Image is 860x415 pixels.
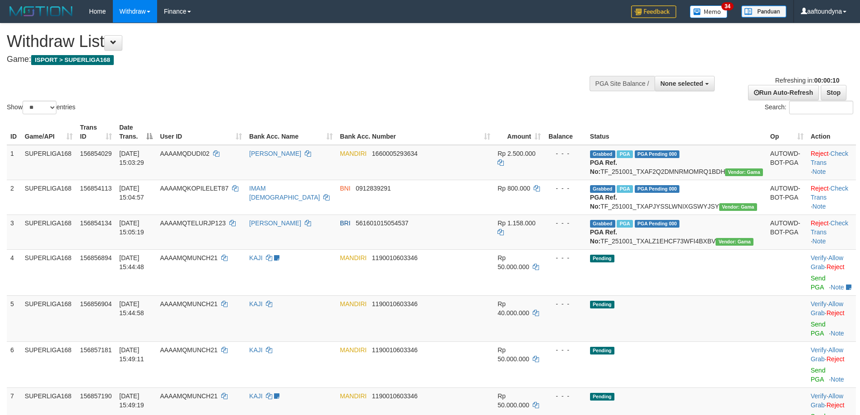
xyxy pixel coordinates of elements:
[586,214,767,249] td: TF_251001_TXALZ1EHCF73WFI4BXBV
[590,393,614,401] span: Pending
[586,145,767,180] td: TF_251001_TXAF2Q2DMNRMOMRQ1BDH
[807,145,856,180] td: · ·
[590,347,614,354] span: Pending
[821,85,846,100] a: Stop
[497,392,529,409] span: Rp 50.000.000
[340,150,367,157] span: MANDIRI
[827,355,845,363] a: Reject
[635,185,680,193] span: PGA Pending
[7,5,75,18] img: MOTION_logo.png
[655,76,715,91] button: None selected
[590,301,614,308] span: Pending
[811,346,843,363] span: ·
[831,284,844,291] a: Note
[548,345,582,354] div: - - -
[494,119,544,145] th: Amount: activate to sort column ascending
[21,295,77,341] td: SUPERLIGA168
[807,180,856,214] td: · ·
[811,346,843,363] a: Allow Grab
[372,346,418,354] span: Copy 1190010603346 to clipboard
[160,185,228,192] span: AAAAMQKOPILELET87
[814,77,839,84] strong: 00:00:10
[80,392,112,400] span: 156857190
[497,346,529,363] span: Rp 50.000.000
[775,77,839,84] span: Refreshing in:
[497,219,535,227] span: Rp 1.158.000
[811,150,848,166] a: Check Trans
[767,145,807,180] td: AUTOWD-BOT-PGA
[356,219,409,227] span: Copy 561601015054537 to clipboard
[811,392,843,409] a: Allow Grab
[249,392,263,400] a: KAJI
[807,249,856,295] td: · ·
[617,220,632,228] span: Marked by aafsengchandara
[831,376,844,383] a: Note
[80,300,112,308] span: 156856904
[497,254,529,270] span: Rp 50.000.000
[497,300,529,317] span: Rp 40.000.000
[497,150,535,157] span: Rp 2.500.000
[813,168,826,175] a: Note
[160,150,209,157] span: AAAAMQDUDI02
[725,168,763,176] span: Vendor URL: https://trx31.1velocity.biz
[807,119,856,145] th: Action
[7,341,21,387] td: 6
[807,341,856,387] td: · ·
[590,159,617,175] b: PGA Ref. No:
[811,185,848,201] a: Check Trans
[811,185,829,192] a: Reject
[372,392,418,400] span: Copy 1190010603346 to clipboard
[548,219,582,228] div: - - -
[372,300,418,308] span: Copy 1190010603346 to clipboard
[340,392,367,400] span: MANDIRI
[76,119,116,145] th: Trans ID: activate to sort column ascending
[21,145,77,180] td: SUPERLIGA168
[116,119,156,145] th: Date Trans.: activate to sort column descending
[249,346,263,354] a: KAJI
[590,228,617,245] b: PGA Ref. No:
[811,219,848,236] a: Check Trans
[548,253,582,262] div: - - -
[807,295,856,341] td: · ·
[21,214,77,249] td: SUPERLIGA168
[590,185,615,193] span: Grabbed
[590,220,615,228] span: Grabbed
[548,149,582,158] div: - - -
[119,300,144,317] span: [DATE] 15:44:58
[249,254,263,261] a: KAJI
[635,150,680,158] span: PGA Pending
[827,401,845,409] a: Reject
[690,5,728,18] img: Button%20Memo.svg
[160,219,226,227] span: AAAAMQTELURJP123
[119,392,144,409] span: [DATE] 15:49:19
[741,5,786,18] img: panduan.png
[7,145,21,180] td: 1
[811,275,826,291] a: Send PGA
[617,150,632,158] span: Marked by aafsoycanthlai
[21,249,77,295] td: SUPERLIGA168
[590,255,614,262] span: Pending
[80,219,112,227] span: 156854134
[807,214,856,249] td: · ·
[590,76,655,91] div: PGA Site Balance /
[789,101,853,114] input: Search:
[767,214,807,249] td: AUTOWD-BOT-PGA
[813,238,826,245] a: Note
[811,254,843,270] a: Allow Grab
[340,346,367,354] span: MANDIRI
[80,254,112,261] span: 156856894
[80,150,112,157] span: 156854029
[767,180,807,214] td: AUTOWD-BOT-PGA
[811,346,827,354] a: Verify
[119,254,144,270] span: [DATE] 15:44:48
[813,203,826,210] a: Note
[811,392,843,409] span: ·
[119,185,144,201] span: [DATE] 15:04:57
[7,295,21,341] td: 5
[586,119,767,145] th: Status
[831,330,844,337] a: Note
[548,184,582,193] div: - - -
[372,150,418,157] span: Copy 1660005293634 to clipboard
[721,2,734,10] span: 34
[23,101,56,114] select: Showentries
